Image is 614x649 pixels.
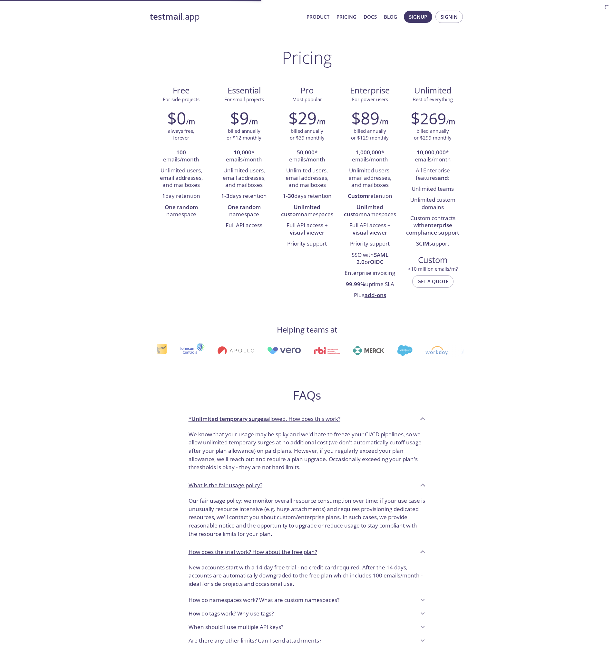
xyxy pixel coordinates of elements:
[292,96,322,102] span: Most popular
[183,494,431,543] div: *Unlimited temporary surgesallowed. How does this work?
[397,345,412,356] img: salesforce
[406,195,459,213] li: Unlimited custom domains
[150,11,183,22] strong: testmail
[417,277,448,286] span: Get a quote
[155,85,208,96] span: Free
[176,149,186,156] strong: 100
[183,620,431,634] div: When should I use multiple API keys?
[280,220,334,238] li: Full API access +
[352,96,388,102] span: For power users
[280,202,334,220] li: namespaces
[280,238,334,249] li: Priority support
[370,258,384,266] strong: OIDC
[364,13,377,21] a: Docs
[183,607,431,620] div: How do tags work? Why use tags?
[189,415,266,422] strong: *Unlimited temporary surges
[183,543,431,561] div: How does the trial work? How about the free plan?
[343,220,396,238] li: Full API access +
[281,85,333,96] span: Pro
[343,191,396,202] li: retention
[218,202,271,220] li: namespace
[280,191,334,202] li: days retention
[314,347,340,354] img: rbi
[343,268,396,279] li: Enterprise invoicing
[404,11,432,23] button: Signup
[414,128,452,141] p: billed annually or $299 monthly
[408,266,458,272] span: > 10 million emails/m?
[412,275,453,287] button: Get a quote
[189,563,426,588] p: New accounts start with a 14 day free trial - no credit card required. After the 14 days, account...
[441,13,458,21] span: Signin
[288,108,317,128] h2: $29
[180,343,204,358] img: johnsoncontrols
[446,116,455,127] h6: /m
[189,415,340,423] p: allowed. How does this work?
[217,346,254,355] img: apollo
[343,279,396,290] li: uptime SLA
[416,240,429,247] strong: SCIM
[290,128,325,141] p: billed annually or $39 monthly
[228,203,261,211] strong: One random
[218,85,270,96] span: Essential
[411,108,446,128] h2: $
[156,344,167,357] img: interac
[280,165,334,191] li: Unlimited users, email addresses, and mailboxes
[218,191,271,202] li: days retention
[189,636,321,645] p: Are there any other limits? Can I send attachments?
[425,346,448,355] img: workday
[343,165,396,191] li: Unlimited users, email addresses, and mailboxes
[384,13,397,21] a: Blog
[317,116,326,127] h6: /m
[183,410,431,428] div: *Unlimited temporary surgesallowed. How does this work?
[183,561,431,593] div: How does the trial work? How about the free plan?
[167,108,186,128] h2: $0
[249,116,258,127] h6: /m
[183,388,431,402] h2: FAQs
[414,85,452,96] span: Unlimited
[420,108,446,129] span: 269
[344,85,396,96] span: Enterprise
[280,147,334,166] li: * emails/month
[227,128,261,141] p: billed annually or $12 monthly
[283,192,294,199] strong: 1-30
[406,255,459,266] span: Custom
[155,202,208,220] li: namespace
[353,229,387,236] strong: visual viewer
[353,346,384,355] img: merck
[189,623,283,631] p: When should I use multiple API keys?
[183,634,431,647] div: Are there any other limits? Can I send attachments?
[163,96,200,102] span: For side projects
[189,481,262,489] p: What is the fair usage policy?
[343,147,396,166] li: * emails/month
[189,548,317,556] p: How does the trial work? How about the free plan?
[356,149,381,156] strong: 1,000,000
[189,430,426,472] p: We know that your usage may be spiky and we'd hate to freeze your CI/CD pipelines, so we allow un...
[165,203,198,211] strong: One random
[406,221,459,236] strong: enterprise compliance support
[336,13,356,21] a: Pricing
[183,477,431,494] div: What is the fair usage policy?
[189,609,274,618] p: How do tags work? Why use tags?
[343,238,396,249] li: Priority support
[224,96,264,102] span: For small projects
[150,11,301,22] a: testmail.app
[406,165,459,184] li: All Enterprise features :
[346,280,365,288] strong: 99.99%
[297,149,315,156] strong: 50,000
[379,116,388,127] h6: /m
[189,596,339,604] p: How do namespaces work? What are custom namespaces?
[221,192,229,199] strong: 1-3
[343,202,396,220] li: namespaces
[290,229,324,236] strong: visual viewer
[406,184,459,195] li: Unlimited teams
[155,191,208,202] li: day retention
[155,147,208,166] li: emails/month
[435,11,463,23] button: Signin
[348,192,368,199] strong: Custom
[438,174,448,181] strong: and
[307,13,329,21] a: Product
[234,149,251,156] strong: 10,000
[168,128,194,141] p: always free, forever
[267,347,301,354] img: vero
[351,108,379,128] h2: $89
